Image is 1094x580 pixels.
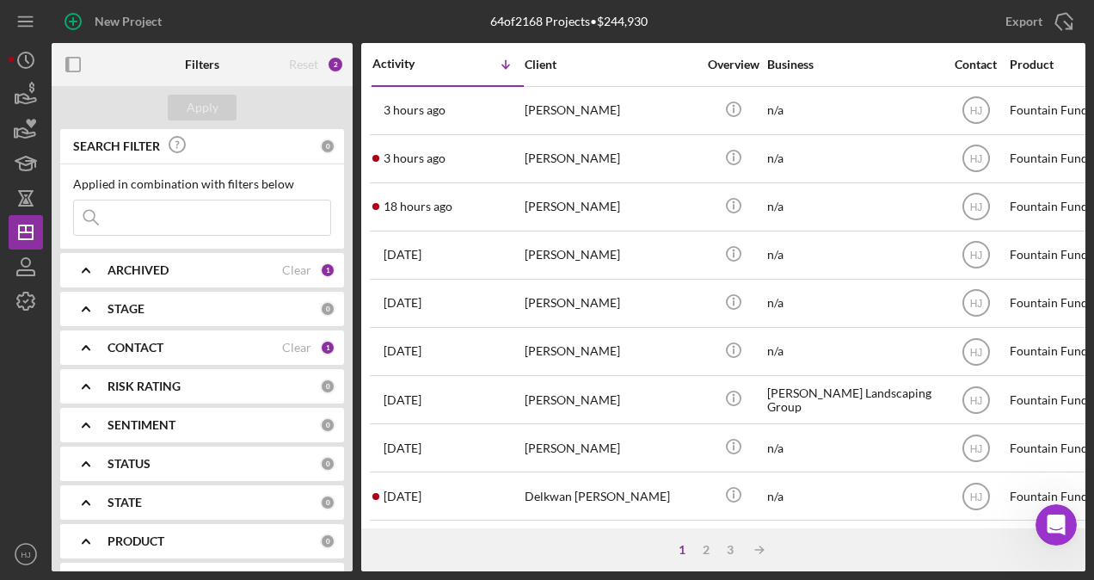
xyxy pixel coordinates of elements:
[384,441,421,455] time: 2025-08-20 14:39
[320,139,335,154] div: 0
[108,302,144,316] b: STAGE
[282,341,311,355] div: Clear
[384,296,421,310] time: 2025-08-25 14:38
[320,262,335,278] div: 1
[767,88,939,133] div: n/a
[108,341,163,355] b: CONTACT
[525,88,697,133] div: [PERSON_NAME]
[168,95,237,120] button: Apply
[525,377,697,423] div: [PERSON_NAME]
[969,201,982,213] text: HJ
[320,417,335,433] div: 0
[525,425,697,471] div: [PERSON_NAME]
[108,418,175,432] b: SENTIMENT
[289,58,318,71] div: Reset
[372,57,448,71] div: Activity
[1036,504,1077,546] iframe: Intercom live chat
[108,379,181,393] b: RISK RATING
[320,456,335,472] div: 0
[52,4,179,39] button: New Project
[969,153,982,165] text: HJ
[969,491,982,503] text: HJ
[694,543,718,557] div: 2
[108,457,151,471] b: STATUS
[320,495,335,510] div: 0
[969,346,982,358] text: HJ
[384,393,421,407] time: 2025-08-21 12:56
[525,521,697,567] div: [PERSON_NAME]
[320,301,335,317] div: 0
[525,136,697,182] div: [PERSON_NAME]
[969,298,982,310] text: HJ
[767,184,939,230] div: n/a
[108,534,164,548] b: PRODUCT
[384,248,421,262] time: 2025-08-25 15:33
[1005,4,1042,39] div: Export
[384,344,421,358] time: 2025-08-21 17:45
[767,473,939,519] div: n/a
[384,151,446,165] time: 2025-08-28 13:53
[108,496,142,509] b: STATE
[490,15,648,28] div: 64 of 2168 Projects • $244,930
[73,139,160,153] b: SEARCH FILTER
[282,263,311,277] div: Clear
[320,534,335,549] div: 0
[525,232,697,278] div: [PERSON_NAME]
[384,103,446,117] time: 2025-08-28 14:37
[384,200,452,213] time: 2025-08-27 22:44
[525,281,697,326] div: [PERSON_NAME]
[187,95,218,120] div: Apply
[95,4,162,39] div: New Project
[767,136,939,182] div: n/a
[21,550,31,559] text: HJ
[525,473,697,519] div: Delkwan [PERSON_NAME]
[670,543,694,557] div: 1
[73,177,331,191] div: Applied in combination with filters below
[320,340,335,355] div: 1
[701,58,765,71] div: Overview
[969,105,982,117] text: HJ
[767,281,939,326] div: n/a
[767,232,939,278] div: n/a
[108,263,169,277] b: ARCHIVED
[943,58,1008,71] div: Contact
[969,442,982,454] text: HJ
[767,329,939,374] div: n/a
[525,58,697,71] div: Client
[525,184,697,230] div: [PERSON_NAME]
[969,394,982,406] text: HJ
[384,490,421,503] time: 2025-08-19 15:26
[525,329,697,374] div: [PERSON_NAME]
[327,56,344,73] div: 2
[969,250,982,262] text: HJ
[9,537,43,571] button: HJ
[718,543,742,557] div: 3
[767,425,939,471] div: n/a
[185,58,219,71] b: Filters
[767,377,939,423] div: [PERSON_NAME] Landscaping Group
[767,58,939,71] div: Business
[320,379,335,394] div: 0
[988,4,1085,39] button: Export
[767,521,939,567] div: n/a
